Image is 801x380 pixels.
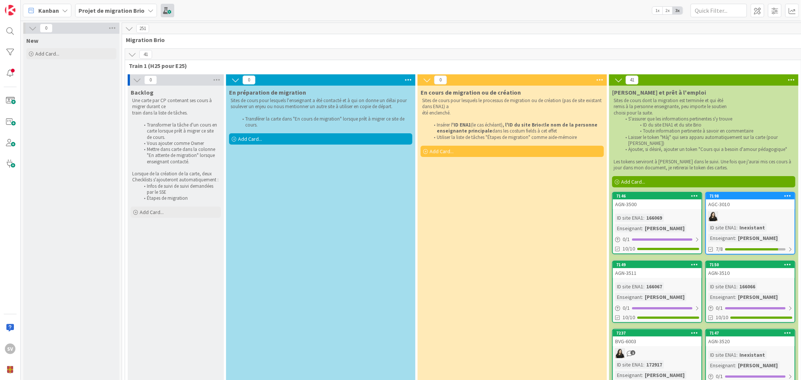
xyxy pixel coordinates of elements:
[708,234,735,242] div: Enseignant
[735,293,736,301] span: :
[615,371,642,379] div: Enseignant
[623,314,635,321] span: 10/10
[738,351,767,359] div: Inexistant
[643,360,644,369] span: :
[132,110,219,116] p: train dans la liste de tâches.
[78,7,145,14] b: Projet de migration Brio
[626,75,638,84] span: 41
[706,268,795,278] div: AGN-3510
[422,110,602,116] p: été enclenché.
[623,245,635,253] span: 10/10
[422,98,602,110] p: Sites de cours pour lesquels le processus de migration ou de création (pas de site existant dans ...
[616,193,701,199] div: 7146
[613,193,701,199] div: 7146
[40,24,53,33] span: 0
[615,282,643,291] div: ID site ENA1
[709,262,795,267] div: 7150
[437,122,599,134] strong: le nom de la personne enseignante principale
[612,192,702,254] a: 7146AGN-3500ID site ENA1:166069Enseignant:[PERSON_NAME]0/110/10
[706,303,795,313] div: 0/1
[652,7,662,14] span: 1x
[613,330,701,346] div: 7237BVG-6003
[434,75,447,84] span: 0
[614,159,794,171] p: Les tokens serviront à [PERSON_NAME] dans le suivi. Une fois que j'aurai mis ces cours à jour dan...
[612,89,706,96] span: Livré et prêt à l'emploi
[736,223,738,232] span: :
[613,235,701,244] div: 0/1
[621,178,645,185] span: Add Card...
[736,234,780,242] div: [PERSON_NAME]
[613,261,701,268] div: 7149
[532,122,541,128] strong: Brio
[229,89,306,96] span: En préparation de migration
[502,122,531,128] strong: , l'ID du site
[5,5,15,15] img: Visit kanbanzone.com
[708,223,736,232] div: ID site ENA1
[643,224,686,232] div: [PERSON_NAME]
[621,116,794,122] li: S'assurer que les informations pertinentes s'y trouve
[705,192,795,255] a: 7198AGC-3010GBID site ENA1:InexistantEnseignant:[PERSON_NAME]7/8
[140,122,220,140] li: Transformer la tâche d'un cours en carte lorsque prêt à migrer ce site de cours.
[616,330,701,336] div: 7237
[706,330,795,336] div: 7147
[706,261,795,278] div: 7150AGN-3510
[243,75,255,84] span: 0
[421,89,521,96] span: En cours de migration ou de création
[613,261,701,278] div: 7149AGN-3511
[736,282,738,291] span: :
[613,268,701,278] div: AGN-3511
[709,330,795,336] div: 7147
[616,262,701,267] div: 7149
[615,293,642,301] div: Enseignant
[613,336,701,346] div: BVG-6003
[706,193,795,199] div: 7198
[615,214,643,222] div: ID site ENA1
[708,361,735,369] div: Enseignant
[708,211,718,221] img: GB
[26,37,38,44] span: New
[140,146,220,165] li: Mettre dans carte dans la colonne "En attente de migration" lorsque enseignant contacté.
[140,209,164,216] span: Add Card...
[738,223,767,232] div: Inexistant
[140,183,220,196] li: Infos de suivi de suivi demandées par le SSE
[642,293,643,301] span: :
[238,136,262,142] span: Add Card...
[621,128,794,134] li: Toute information pertinente à savoir en commentaire
[613,199,701,209] div: AGN-3500
[736,361,780,369] div: [PERSON_NAME]
[621,146,794,152] li: Ajouter, si désiré, ajouter un token "Cours qui a besoin d'amour pédagogique"
[614,98,794,104] p: Sites de cours dont la migration est terminée et qui été
[126,36,795,44] span: Migration Brio
[642,224,643,232] span: :
[5,344,15,354] div: SV
[621,122,794,128] li: ID du site ENA1 et du site Brio
[430,134,603,140] li: Utiliser la liste de tâches "Étapes de migration" comme aide-mémoire
[613,303,701,313] div: 0/1
[709,193,795,199] div: 7198
[643,282,644,291] span: :
[738,282,757,291] div: 166066
[139,50,152,59] span: 41
[644,214,664,222] div: 166069
[623,235,630,243] span: 0 / 1
[705,261,795,323] a: 7150AGN-3510ID site ENA1:166066Enseignant:[PERSON_NAME]0/110/10
[631,350,635,355] span: 1
[736,293,780,301] div: [PERSON_NAME]
[621,134,794,147] li: Laisser le token "Màj" qui sera apparu automatiquement sur la carte (pour [PERSON_NAME])
[716,304,723,312] span: 0 / 1
[716,245,723,253] span: 7/8
[736,351,738,359] span: :
[129,62,792,69] span: Train 1 (H25 pour E25)
[136,24,149,33] span: 251
[615,224,642,232] div: Enseignant
[132,98,219,110] p: Une carte par CP contenant ses cours à migrer durant ce
[643,293,686,301] div: [PERSON_NAME]
[706,336,795,346] div: AGN-3520
[614,110,794,116] p: choisi pour la suite.
[706,330,795,346] div: 7147AGN-3520
[612,261,702,323] a: 7149AGN-3511ID site ENA1:166067Enseignant:[PERSON_NAME]0/110/10
[643,371,686,379] div: [PERSON_NAME]
[644,282,664,291] div: 166067
[735,234,736,242] span: :
[708,351,736,359] div: ID site ENA1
